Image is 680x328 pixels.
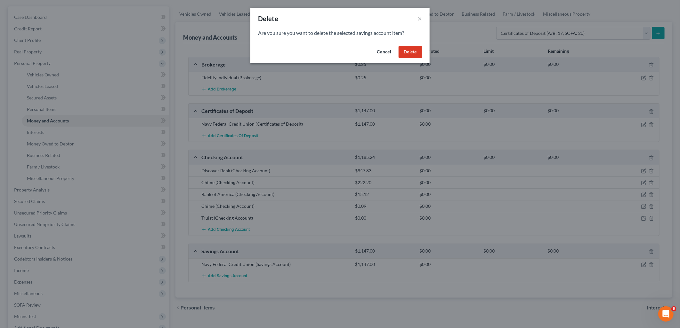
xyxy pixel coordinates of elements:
[258,29,422,37] p: Are you sure you want to delete the selected savings account item?
[258,14,278,23] div: Delete
[671,306,676,311] span: 6
[658,306,674,322] iframe: Intercom live chat
[417,15,422,22] button: ×
[372,46,396,59] button: Cancel
[399,46,422,59] button: Delete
